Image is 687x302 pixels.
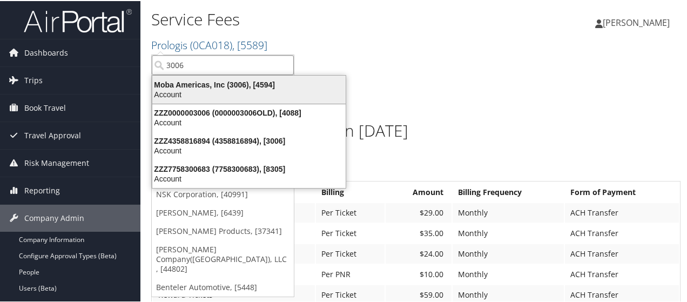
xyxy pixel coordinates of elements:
div: Account [146,173,352,183]
td: ACH Transfer [565,243,679,263]
span: Book Travel [24,93,66,120]
td: Monthly [453,223,564,242]
span: Reporting [24,176,60,203]
td: Monthly [453,202,564,222]
td: Per Ticket [316,223,385,242]
h3: Full Service Agent [151,160,681,176]
span: Travel Approval [24,121,81,148]
th: Amount [386,182,452,201]
span: , [ 5589 ] [232,37,267,51]
h1: Prologis Contract Extension [DATE] [151,118,681,141]
td: Per Ticket [316,243,385,263]
td: ACH Transfer [565,264,679,283]
div: ZZZ4358816894 (4358816894), [3006] [146,135,352,145]
td: Monthly [453,243,564,263]
a: Benteler Automotive, [5448] [152,277,294,296]
td: ACH Transfer [565,223,679,242]
div: ZZZ7758300683 (7758300683), [8305] [146,163,352,173]
span: Trips [24,66,43,93]
img: airportal-logo.png [24,7,132,32]
span: Dashboards [24,38,68,65]
span: Risk Management [24,149,89,176]
td: $29.00 [386,202,452,222]
div: Account [146,117,352,126]
div: Account [146,145,352,155]
h1: Service Fees [151,7,504,30]
a: [PERSON_NAME] [595,5,681,38]
td: $24.00 [386,243,452,263]
span: ( 0CA018 ) [190,37,232,51]
td: Monthly [453,264,564,283]
td: $35.00 [386,223,452,242]
a: [PERSON_NAME] Company([GEOGRAPHIC_DATA]), LLC , [44802] [152,239,294,277]
span: [PERSON_NAME] [603,16,670,28]
a: NSK Corporation, [40991] [152,184,294,203]
div: Moba Americas, Inc (3006), [4594] [146,79,352,89]
td: ACH Transfer [565,202,679,222]
a: Prologis [151,37,267,51]
td: Per PNR [316,264,385,283]
th: Billing Frequency [453,182,564,201]
td: Per Ticket [316,202,385,222]
div: ZZZ0000003006 (0000003006OLD), [4088] [146,107,352,117]
th: Form of Payment [565,182,679,201]
a: [PERSON_NAME], [6439] [152,203,294,221]
input: Search Accounts [152,54,294,74]
td: $10.00 [386,264,452,283]
div: Account [146,89,352,98]
th: Billing [316,182,385,201]
span: Company Admin [24,204,84,231]
a: [PERSON_NAME] Products, [37341] [152,221,294,239]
